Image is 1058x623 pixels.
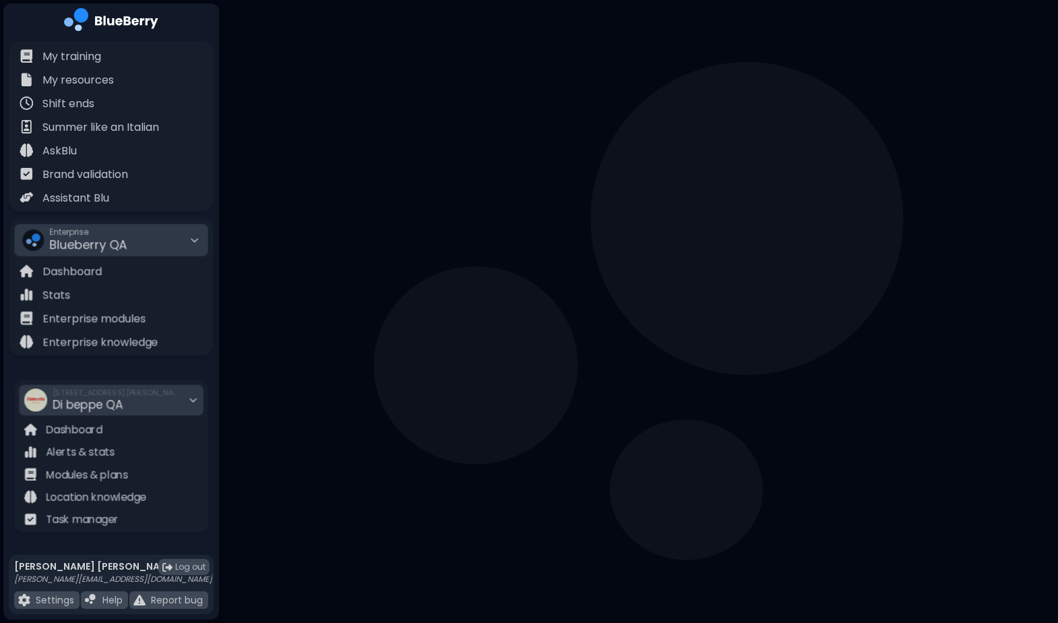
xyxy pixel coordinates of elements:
img: file icon [24,490,37,503]
p: Report bug [151,594,203,606]
img: company thumbnail [22,229,44,251]
p: Assistant Blu [42,190,109,206]
img: file icon [20,287,33,301]
img: file icon [24,445,37,458]
p: Shift ends [42,96,94,112]
span: Blueberry QA [49,236,127,253]
img: file icon [85,594,97,606]
img: file icon [24,468,37,481]
img: file icon [20,49,33,63]
img: file icon [24,423,37,436]
img: company logo [64,8,158,36]
img: file icon [20,167,33,180]
img: file icon [24,512,37,525]
p: Brand validation [42,167,128,183]
p: Help [102,594,123,606]
p: Dashboard [46,423,102,438]
p: Enterprise knowledge [42,334,158,351]
img: logout [162,562,173,572]
p: Summer like an Italian [42,119,159,136]
p: Settings [36,594,74,606]
img: file icon [20,143,33,156]
span: Enterprise [49,227,127,237]
img: file icon [20,334,33,348]
p: Task manager [46,512,119,528]
p: My training [42,49,101,65]
p: Stats [42,287,70,303]
span: [STREET_ADDRESS][PERSON_NAME] [53,387,181,397]
img: file icon [20,96,33,110]
p: [PERSON_NAME] [PERSON_NAME] [14,560,212,572]
p: Modules & plans [46,467,128,483]
img: file icon [20,119,33,133]
p: Alerts & stats [46,445,115,461]
p: Location knowledge [46,489,146,505]
img: file icon [20,73,33,86]
img: file icon [133,594,146,606]
p: [PERSON_NAME][EMAIL_ADDRESS][DOMAIN_NAME] [14,574,212,585]
p: Enterprise modules [42,311,146,327]
img: file icon [20,264,33,278]
p: My resources [42,72,114,88]
img: file icon [20,190,33,204]
img: company thumbnail [24,388,47,411]
img: file icon [20,311,33,324]
span: Di beppe QA [53,396,123,413]
p: Dashboard [42,264,102,280]
p: AskBlu [42,143,77,159]
img: file icon [18,594,30,606]
span: Log out [175,562,206,572]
